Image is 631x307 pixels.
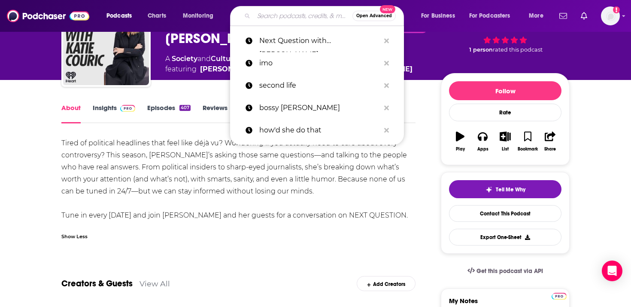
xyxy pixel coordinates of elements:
button: Bookmark [516,126,539,157]
a: Charts [142,9,171,23]
span: 1 person [469,46,493,53]
div: List [502,147,509,152]
input: Search podcasts, credits, & more... [254,9,352,23]
img: User Profile [601,6,620,25]
span: Tell Me Why [496,186,525,193]
button: Export One-Sheet [449,229,561,246]
div: Share [544,147,556,152]
span: Podcasts [106,10,132,22]
span: For Business [421,10,455,22]
a: View All [140,279,170,288]
p: imo [259,52,380,74]
a: second life [230,74,404,97]
span: For Podcasters [469,10,510,22]
div: A podcast [165,54,413,74]
div: Add Creators [357,276,416,291]
a: Reviews [203,104,228,123]
span: Charts [148,10,166,22]
button: Share [539,126,561,157]
span: More [529,10,543,22]
a: Get this podcast via API [461,261,550,282]
div: 407 [179,105,191,111]
span: New [380,5,395,13]
a: Episodes407 [147,104,191,123]
a: imo [230,52,404,74]
button: Show profile menu [601,6,620,25]
div: Tired of political headlines that feel like déjà vu? Wondering if you actually need to care about... [61,137,416,221]
button: List [494,126,516,157]
p: bossy tara reed [259,97,380,119]
button: Apps [471,126,494,157]
button: Play [449,126,471,157]
button: open menu [177,9,224,23]
div: Search podcasts, credits, & more... [238,6,412,26]
button: open menu [464,9,523,23]
a: Pro website [552,292,567,300]
span: Open Advanced [356,14,392,18]
div: Bookmark [518,147,538,152]
img: Podchaser Pro [120,105,135,112]
a: Katie Couric [200,64,261,74]
img: Podchaser Pro [552,293,567,300]
span: rated this podcast [493,46,543,53]
div: Apps [477,147,488,152]
a: bossy [PERSON_NAME] [230,97,404,119]
span: Logged in as autumncomm [601,6,620,25]
span: Monitoring [183,10,213,22]
button: open menu [100,9,143,23]
a: Contact This Podcast [449,205,561,222]
a: how'd she do that [230,119,404,141]
div: Play [456,147,465,152]
a: Culture [211,55,238,63]
button: Follow [449,81,561,100]
svg: Add a profile image [613,6,620,13]
span: Get this podcast via API [476,267,543,275]
div: Open Intercom Messenger [602,261,622,281]
button: Open AdvancedNew [352,11,396,21]
p: Next Question with Katie Couric [259,30,380,52]
img: Podchaser - Follow, Share and Rate Podcasts [7,8,89,24]
button: open menu [415,9,466,23]
span: featuring [165,64,413,74]
a: Next Question with [PERSON_NAME] [230,30,404,52]
p: second life [259,74,380,97]
span: and [197,55,211,63]
a: About [61,104,81,123]
button: open menu [523,9,554,23]
div: 72 1 personrated this podcast [441,5,570,59]
a: Society [172,55,197,63]
a: InsightsPodchaser Pro [93,104,135,123]
div: Rate [449,104,561,121]
img: tell me why sparkle [485,186,492,193]
a: Show notifications dropdown [556,9,570,23]
button: tell me why sparkleTell Me Why [449,180,561,198]
p: how'd she do that [259,119,380,141]
a: Creators & Guests [61,278,133,289]
a: Show notifications dropdown [577,9,591,23]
